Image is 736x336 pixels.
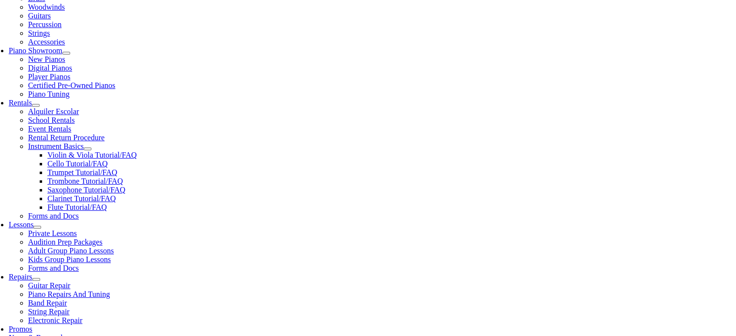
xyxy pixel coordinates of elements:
[28,90,70,98] a: Piano Tuning
[9,99,32,107] a: Rentals
[47,194,116,203] a: Clarinet Tutorial/FAQ
[28,55,65,63] a: New Pianos
[28,38,65,46] a: Accessories
[84,147,91,150] button: Open submenu of Instrument Basics
[28,64,72,72] a: Digital Pianos
[28,107,79,116] a: Alquiler Escolar
[47,168,117,176] a: Trumpet Tutorial/FAQ
[28,133,105,142] a: Rental Return Procedure
[28,12,51,20] a: Guitars
[28,116,75,124] a: School Rentals
[28,29,50,37] a: Strings
[28,316,82,324] a: Electronic Repair
[28,125,71,133] a: Event Rentals
[33,226,41,229] button: Open submenu of Lessons
[9,46,62,55] a: Piano Showroom
[28,290,110,298] a: Piano Repairs And Tuning
[28,238,103,246] a: Audition Prep Packages
[47,160,108,168] a: Cello Tutorial/FAQ
[9,220,34,229] a: Lessons
[47,186,125,194] a: Saxophone Tutorial/FAQ
[28,281,71,290] a: Guitar Repair
[28,81,115,89] a: Certified Pre-Owned Pianos
[28,307,70,316] a: String Repair
[47,203,107,211] a: Flute Tutorial/FAQ
[28,142,84,150] a: Instrument Basics
[28,255,111,263] a: Kids Group Piano Lessons
[28,20,61,29] a: Percussion
[28,73,71,81] a: Player Pianos
[28,299,67,307] a: Band Repair
[9,325,32,333] a: Promos
[32,278,40,281] button: Open submenu of Repairs
[9,273,32,281] a: Repairs
[47,177,123,185] a: Trombone Tutorial/FAQ
[28,212,79,220] a: Forms and Docs
[28,3,65,11] a: Woodwinds
[28,247,114,255] a: Adult Group Piano Lessons
[28,264,79,272] a: Forms and Docs
[62,52,70,55] button: Open submenu of Piano Showroom
[47,151,137,159] a: Violin & Viola Tutorial/FAQ
[28,229,77,237] a: Private Lessons
[32,104,40,107] button: Open submenu of Rentals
